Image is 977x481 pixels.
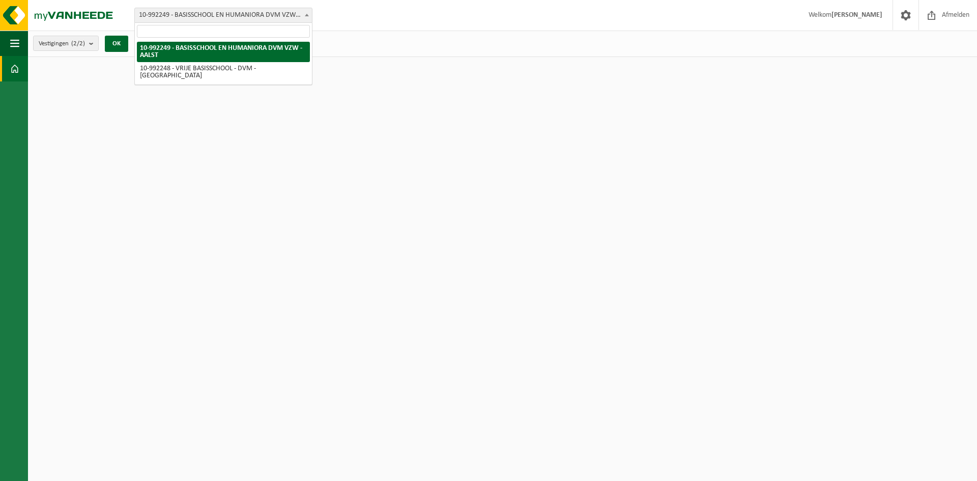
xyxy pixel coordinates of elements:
[135,8,312,22] span: 10-992249 - BASISSCHOOL EN HUMANIORA DVM VZW - AALST
[105,36,128,52] button: OK
[39,36,85,51] span: Vestigingen
[831,11,882,19] strong: [PERSON_NAME]
[71,40,85,47] count: (2/2)
[137,42,310,62] li: 10-992249 - BASISSCHOOL EN HUMANIORA DVM VZW - AALST
[134,8,312,23] span: 10-992249 - BASISSCHOOL EN HUMANIORA DVM VZW - AALST
[137,62,310,82] li: 10-992248 - VRIJE BASISSCHOOL - DVM - [GEOGRAPHIC_DATA]
[33,36,99,51] button: Vestigingen(2/2)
